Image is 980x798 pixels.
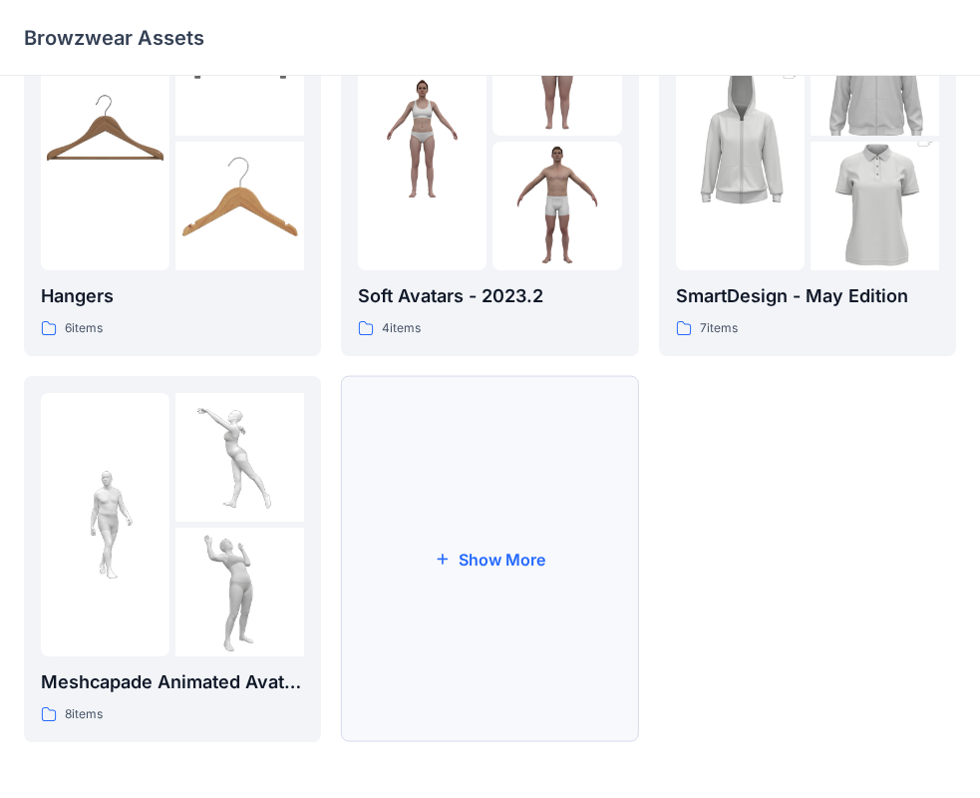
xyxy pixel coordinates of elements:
[65,318,103,339] p: 6 items
[41,282,304,310] p: Hangers
[382,318,421,339] p: 4 items
[676,42,805,235] img: folder 1
[24,376,321,742] a: folder 1folder 2folder 3Meshcapade Animated Avatars8items
[492,142,621,270] img: folder 3
[811,110,939,303] img: folder 3
[175,393,304,522] img: folder 2
[41,74,169,202] img: folder 1
[341,376,638,742] button: Show More
[358,282,621,310] p: Soft Avatars - 2023.2
[41,460,169,589] img: folder 1
[175,528,304,656] img: folder 3
[41,668,304,696] p: Meshcapade Animated Avatars
[65,704,103,725] p: 8 items
[24,24,204,52] p: Browzwear Assets
[358,74,487,202] img: folder 1
[175,142,304,270] img: folder 3
[676,282,939,310] p: SmartDesign - May Edition
[700,318,738,339] p: 7 items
